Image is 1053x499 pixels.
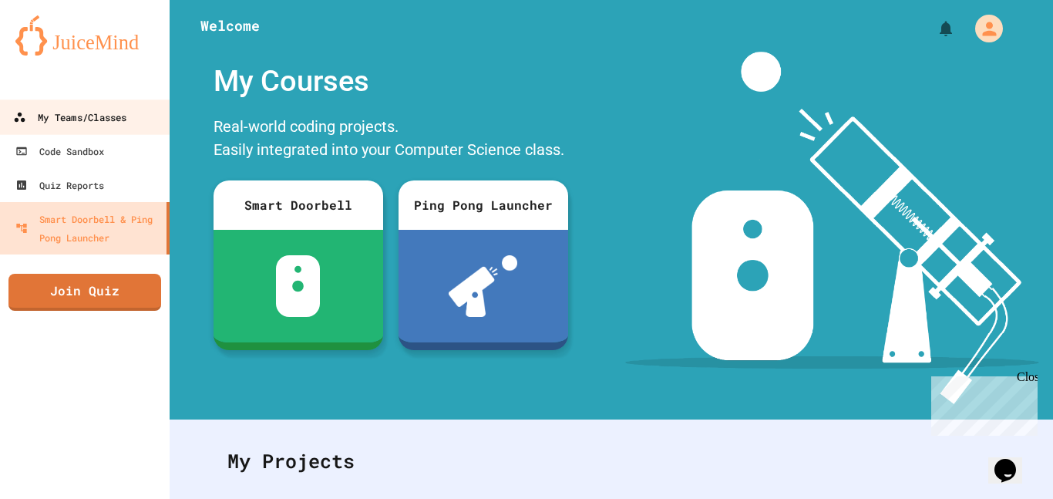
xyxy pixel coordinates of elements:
[13,108,126,127] div: My Teams/Classes
[988,437,1038,484] iframe: chat widget
[399,180,568,230] div: Ping Pong Launcher
[214,180,383,230] div: Smart Doorbell
[206,52,576,111] div: My Courses
[212,431,1011,491] div: My Projects
[925,370,1038,436] iframe: chat widget
[449,255,517,317] img: ppl-with-ball.png
[625,52,1038,404] img: banner-image-my-projects.png
[8,274,161,311] a: Join Quiz
[206,111,576,169] div: Real-world coding projects. Easily integrated into your Computer Science class.
[15,176,104,194] div: Quiz Reports
[908,15,959,42] div: My Notifications
[6,6,106,98] div: Chat with us now!Close
[15,210,160,247] div: Smart Doorbell & Ping Pong Launcher
[15,15,154,56] img: logo-orange.svg
[15,142,104,160] div: Code Sandbox
[959,11,1007,46] div: My Account
[276,255,320,317] img: sdb-white.svg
